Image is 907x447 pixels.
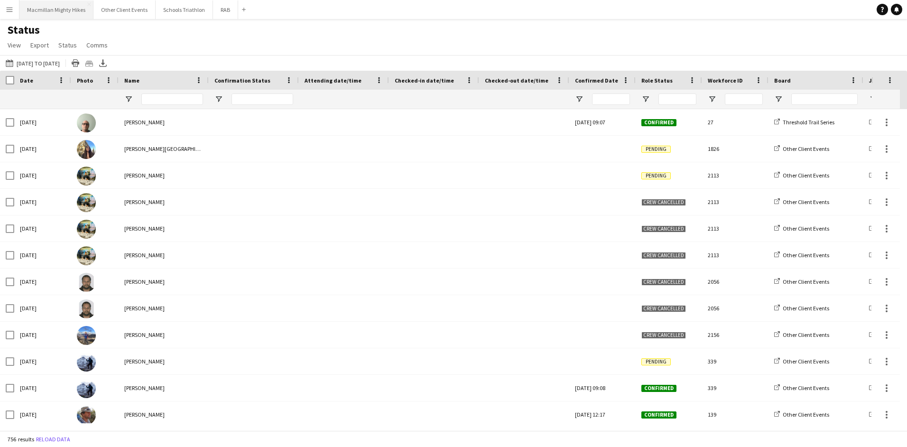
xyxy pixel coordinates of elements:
[791,93,858,105] input: Board Filter Input
[395,77,454,84] span: Checked-in date/time
[774,411,829,418] a: Other Client Events
[141,93,203,105] input: Name Filter Input
[774,77,791,84] span: Board
[702,401,768,428] div: 139
[77,246,96,265] img: Ali Saroosh
[783,331,829,338] span: Other Client Events
[77,353,96,372] img: lynsey humes
[14,162,71,188] div: [DATE]
[4,57,62,69] button: [DATE] to [DATE]
[774,278,829,285] a: Other Client Events
[641,172,671,179] span: Pending
[77,406,96,425] img: Adam Juniper
[27,39,53,51] a: Export
[641,385,676,392] span: Confirmed
[124,198,165,205] span: [PERSON_NAME]
[702,109,768,135] div: 27
[14,322,71,348] div: [DATE]
[641,77,673,84] span: Role Status
[641,199,686,206] span: Crew cancelled
[30,41,49,49] span: Export
[156,0,213,19] button: Schools Triathlon
[485,77,548,84] span: Checked-out date/time
[124,225,165,232] span: [PERSON_NAME]
[783,305,829,312] span: Other Client Events
[774,358,829,365] a: Other Client Events
[783,411,829,418] span: Other Client Events
[702,162,768,188] div: 2113
[124,145,217,152] span: [PERSON_NAME][GEOGRAPHIC_DATA]
[702,242,768,268] div: 2113
[214,95,223,103] button: Open Filter Menu
[4,39,25,51] a: View
[641,358,671,365] span: Pending
[77,113,96,132] img: Darren Webb
[14,215,71,242] div: [DATE]
[641,146,671,153] span: Pending
[869,77,893,84] span: Job Title
[77,326,96,345] img: Glen Dickson
[783,278,829,285] span: Other Client Events
[77,220,96,239] img: Ali Saroosh
[14,375,71,401] div: [DATE]
[592,93,630,105] input: Confirmed Date Filter Input
[702,136,768,162] div: 1826
[14,269,71,295] div: [DATE]
[569,401,636,428] div: [DATE] 12:17
[702,189,768,215] div: 2113
[77,193,96,212] img: Ali Saroosh
[641,95,650,103] button: Open Filter Menu
[774,119,834,126] a: Threshold Trail Series
[124,77,139,84] span: Name
[774,251,829,259] a: Other Client Events
[774,172,829,179] a: Other Client Events
[641,225,686,233] span: Crew cancelled
[83,39,111,51] a: Comms
[569,375,636,401] div: [DATE] 09:08
[97,57,109,69] app-action-btn: Export XLSX
[14,401,71,428] div: [DATE]
[124,278,165,285] span: [PERSON_NAME]
[774,95,783,103] button: Open Filter Menu
[213,0,238,19] button: RAB
[708,95,716,103] button: Open Filter Menu
[77,379,96,398] img: lynsey humes
[569,109,636,135] div: [DATE] 09:07
[77,77,93,84] span: Photo
[783,145,829,152] span: Other Client Events
[77,273,96,292] img: Harish Dalal
[70,57,81,69] app-action-btn: Print
[702,295,768,321] div: 2056
[702,348,768,374] div: 339
[124,305,165,312] span: [PERSON_NAME]
[14,109,71,135] div: [DATE]
[93,0,156,19] button: Other Client Events
[124,251,165,259] span: [PERSON_NAME]
[658,93,696,105] input: Role Status Filter Input
[214,77,270,84] span: Confirmation Status
[783,384,829,391] span: Other Client Events
[58,41,77,49] span: Status
[774,145,829,152] a: Other Client Events
[641,119,676,126] span: Confirmed
[124,172,165,179] span: [PERSON_NAME]
[774,305,829,312] a: Other Client Events
[783,225,829,232] span: Other Client Events
[774,384,829,391] a: Other Client Events
[725,93,763,105] input: Workforce ID Filter Input
[8,41,21,49] span: View
[641,279,686,286] span: Crew cancelled
[575,95,583,103] button: Open Filter Menu
[702,322,768,348] div: 2156
[783,198,829,205] span: Other Client Events
[702,375,768,401] div: 339
[86,41,108,49] span: Comms
[34,434,72,445] button: Reload data
[641,305,686,312] span: Crew cancelled
[124,384,165,391] span: [PERSON_NAME]
[869,95,878,103] button: Open Filter Menu
[774,225,829,232] a: Other Client Events
[14,295,71,321] div: [DATE]
[14,242,71,268] div: [DATE]
[774,198,829,205] a: Other Client Events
